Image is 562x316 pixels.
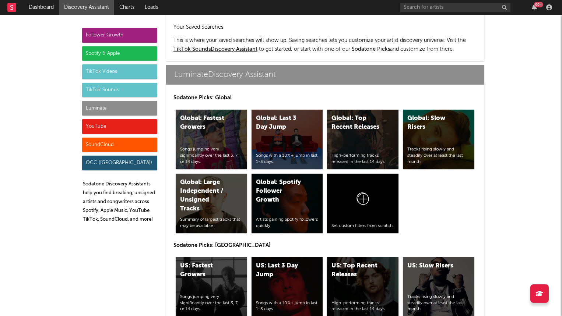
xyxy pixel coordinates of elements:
div: SoundCloud [82,138,157,152]
div: US: Top Recent Releases [331,262,382,279]
div: TikTok Sounds [82,83,157,97]
div: High-performing tracks released in the last 14 days. [331,153,394,165]
div: Songs with a 10%+ jump in last 1-3 days. [256,153,319,165]
p: Sodatone Picks: Global [173,93,477,102]
div: High-performing tracks released in the last 14 days. [331,300,394,313]
a: Global: Spotify Follower GrowthArtists gaining Spotify followers quickly. [252,174,323,233]
div: US: Slow Risers [407,262,457,270]
div: Follower Growth [82,28,157,43]
a: Global: Large Independent / Unsigned TracksSummary of largest tracks that may be available. [176,174,247,233]
div: Songs jumping very significantly over the last 3, 7, or 14 days. [180,146,243,165]
div: Global: Large Independent / Unsigned Tracks [180,178,230,213]
div: 99 + [534,2,543,7]
p: This is where your saved searches will show up. Saving searches lets you customize your artist di... [173,36,477,54]
div: Global: Last 3 Day Jump [256,114,306,132]
div: US: Fastest Growers [180,262,230,279]
span: Sodatone Picks [352,47,390,52]
div: US: Last 3 Day Jump [256,262,306,279]
div: Songs jumping very significantly over the last 3, 7, or 14 days. [180,294,243,312]
div: Luminate [82,101,157,116]
div: Summary of largest tracks that may be available. [180,217,243,229]
div: Global: Fastest Growers [180,114,230,132]
p: Sodatone Discovery Assistants help you find breaking, unsigned artists and songwriters across Spo... [83,180,157,224]
div: Set custom filters from scratch. [331,223,394,229]
div: Tracks rising slowly and steadily over at least the last month. [407,294,470,312]
a: LuminateDiscovery Assistant [166,65,484,85]
a: Global: Fastest GrowersSongs jumping very significantly over the last 3, 7, or 14 days. [176,110,247,169]
div: Global: Top Recent Releases [331,114,382,132]
a: Global: Last 3 Day JumpSongs with a 10%+ jump in last 1-3 days. [252,110,323,169]
input: Search for artists [400,3,510,12]
div: Global: Spotify Follower Growth [256,178,306,205]
a: Set custom filters from scratch. [327,174,398,233]
div: Artists gaining Spotify followers quickly. [256,217,319,229]
button: 99+ [532,4,537,10]
div: Spotify & Apple [82,46,157,61]
h2: Your Saved Searches [173,23,477,32]
div: Global: Slow Risers [407,114,457,132]
div: YouTube [82,119,157,134]
p: Sodatone Picks: [GEOGRAPHIC_DATA] [173,241,477,250]
div: Songs with a 10%+ jump in last 1-3 days. [256,300,319,313]
a: Global: Slow RisersTracks rising slowly and steadily over at least the last month. [403,110,474,169]
div: TikTok Videos [82,64,157,79]
div: OCC ([GEOGRAPHIC_DATA]) [82,156,157,170]
div: Tracks rising slowly and steadily over at least the last month. [407,146,470,165]
a: Global: Top Recent ReleasesHigh-performing tracks released in the last 14 days. [327,110,398,169]
a: TikTok SoundsDiscovery Assistant [173,47,257,52]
